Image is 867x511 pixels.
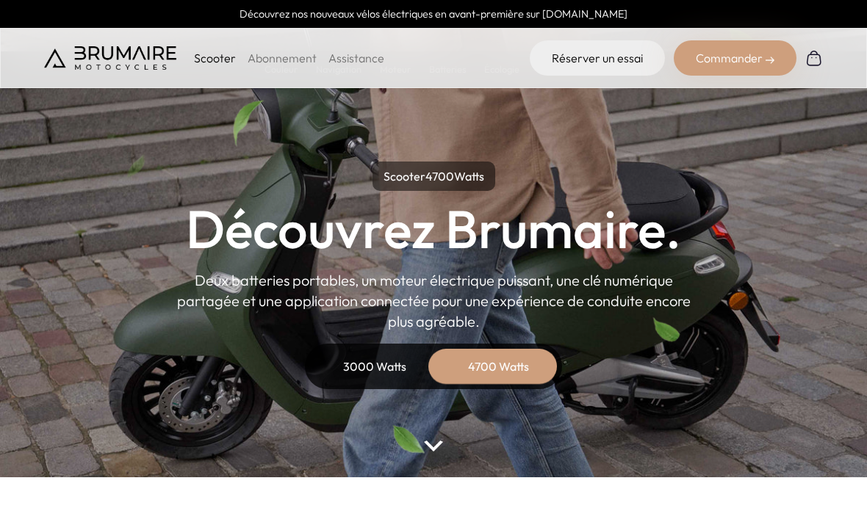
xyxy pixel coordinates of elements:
a: Réserver un essai [530,40,665,76]
a: Assistance [328,51,384,65]
img: Panier [805,49,823,67]
div: Commander [674,40,796,76]
div: 4700 Watts [439,349,557,384]
img: Brumaire Motocycles [44,46,176,70]
p: Scooter Watts [373,162,495,191]
span: 4700 [425,169,454,184]
p: Deux batteries portables, un moteur électrique puissant, une clé numérique partagée et une applic... [176,270,691,332]
h1: Découvrez Brumaire. [186,203,681,255]
p: Scooter [194,49,236,67]
img: right-arrow-2.png [766,56,774,65]
div: 3000 Watts [316,349,433,384]
img: arrow-bottom.png [424,441,443,452]
a: Abonnement [248,51,317,65]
